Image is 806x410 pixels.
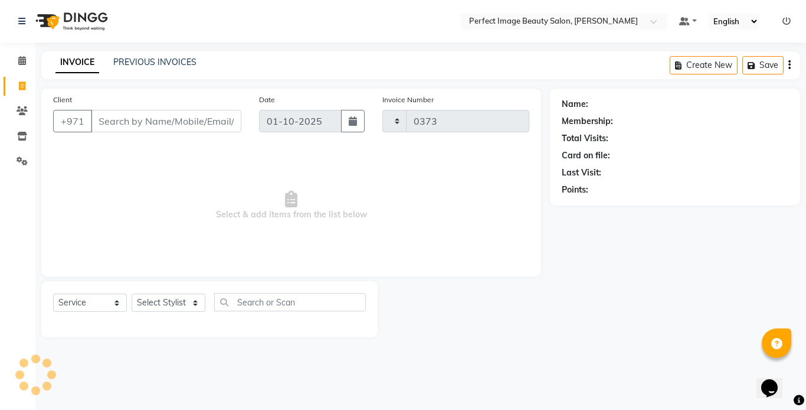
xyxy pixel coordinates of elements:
[562,132,608,145] div: Total Visits:
[562,149,610,162] div: Card on file:
[259,95,275,105] label: Date
[742,56,784,74] button: Save
[562,115,613,128] div: Membership:
[756,363,794,398] iframe: chat widget
[53,110,92,132] button: +971
[55,52,99,73] a: INVOICE
[562,167,601,179] div: Last Visit:
[91,110,241,132] input: Search by Name/Mobile/Email/Code
[382,95,434,105] label: Invoice Number
[670,56,738,74] button: Create New
[562,98,588,110] div: Name:
[53,147,529,265] span: Select & add items from the list below
[30,5,111,38] img: logo
[214,293,366,311] input: Search or Scan
[53,95,72,105] label: Client
[562,184,588,196] div: Points:
[113,57,196,67] a: PREVIOUS INVOICES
